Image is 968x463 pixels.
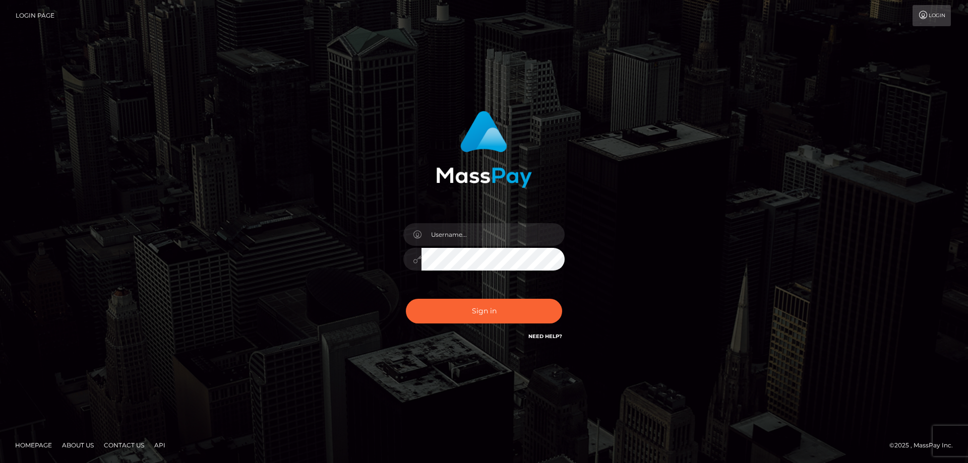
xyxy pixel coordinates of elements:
img: MassPay Login [436,111,532,188]
a: Login [913,5,951,26]
a: Need Help? [528,333,562,340]
input: Username... [421,223,565,246]
a: About Us [58,437,98,453]
button: Sign in [406,299,562,323]
a: Login Page [16,5,54,26]
div: © 2025 , MassPay Inc. [889,440,960,451]
a: Contact Us [100,437,148,453]
a: Homepage [11,437,56,453]
a: API [150,437,169,453]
